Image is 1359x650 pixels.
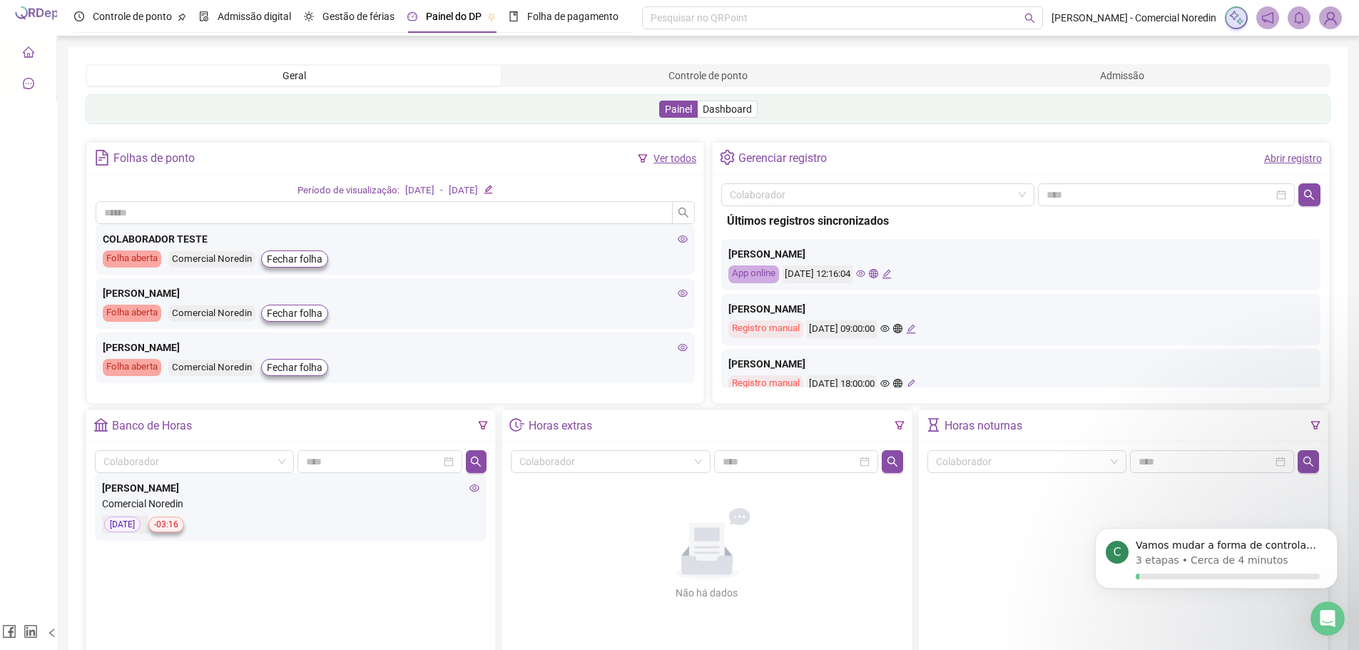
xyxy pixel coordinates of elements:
span: search [1024,13,1035,24]
span: edit [484,185,493,194]
span: filter [895,420,905,430]
div: Período de visualização: [297,183,399,198]
div: user diz… [11,255,274,288]
button: Fechar folha [261,305,328,322]
span: bell [1293,11,1305,24]
div: [URL][DOMAIN_NAME] [11,213,146,245]
div: [DATE] [405,183,434,198]
span: eye [678,288,688,298]
div: [PERSON_NAME] [728,246,1313,262]
iframe: Intercom live chat [1310,601,1345,636]
span: Admissão digital [218,11,291,22]
span: Gestão de férias [322,11,395,22]
div: Maravilha! Ajudo em algo mais? [11,92,195,123]
span: filter [1310,420,1320,430]
div: user diz… [11,49,274,92]
div: Registro manual [728,320,803,338]
span: left [47,628,57,638]
span: filter [638,153,648,163]
button: Fechar folha [261,359,328,376]
span: file-done [199,11,209,21]
span: Dashboard [703,103,752,115]
div: Comercial Noredin [168,360,255,376]
span: Fechar folha [267,251,322,267]
span: sun [304,11,314,21]
div: Gerenciar registro [738,146,827,171]
div: somente só isso [170,255,274,287]
span: notification [1261,11,1274,24]
div: Folha aberta [103,305,161,322]
a: [URL][DOMAIN_NAME] [23,223,134,234]
span: search [887,456,898,467]
div: [PERSON_NAME] [103,340,688,355]
span: eye [856,269,865,278]
div: [DATE] 09:00:00 [807,320,877,338]
div: Financeiro diz… [11,330,274,373]
span: facebook [2,624,16,639]
a: Ver todos [653,153,696,164]
span: hourglass [926,417,941,432]
img: Profile image for Financeiro [41,8,63,31]
span: message [23,71,34,100]
span: search [1303,456,1314,467]
div: [DATE] [449,183,478,198]
div: Comercial Noredin [168,305,255,322]
span: Painel [665,103,692,115]
button: Início [223,6,250,33]
div: Horas extras [529,414,592,438]
div: Folha aberta [103,359,161,376]
div: Financeiro diz… [11,92,274,125]
span: eye [678,342,688,352]
div: [DATE] 18:00:00 [807,375,877,393]
div: Ajude Financeiro a entender como está se saindo: [11,373,234,418]
div: Registro manual [728,375,803,393]
span: edit [882,269,891,278]
div: Maravilha! Ajudo em algo mais? [23,101,183,115]
div: Controle de ponto [501,66,915,86]
div: Comercial Noredin [95,473,487,541]
div: Últimos registros sincronizados [727,212,1315,230]
img: 95093 [1320,7,1341,29]
div: [PERSON_NAME] [102,480,479,496]
span: book [509,11,519,21]
div: [PERSON_NAME] [103,285,688,301]
span: edit [906,379,915,388]
div: Classifique sua conversa [26,435,196,452]
span: clock-circle [74,11,84,21]
img: sparkle-icon.fc2bf0ac1784a2077858766a79e2daf3.svg [1228,10,1244,26]
div: [PERSON_NAME] [728,301,1313,317]
div: user diz… [11,288,274,331]
iframe: Intercom notifications mensagem [1074,512,1359,611]
div: Não há dados [641,585,773,601]
span: bank [93,417,108,432]
div: Ana diz… [11,373,274,420]
div: Banco de Horas [112,414,192,438]
div: Admissão [915,66,1329,86]
div: Ana diz… [11,420,274,559]
span: Controle de ponto [93,11,172,22]
div: ok [250,297,263,311]
p: Ativo(a) há 3h [69,18,135,32]
span: pushpin [487,13,496,21]
span: setting [720,150,735,165]
div: Fechar [250,6,276,31]
h1: Financeiro [69,7,128,18]
div: ok [239,288,274,320]
span: filter [478,420,488,430]
div: Folha aberta [103,250,161,268]
div: [DATE] 12:16:04 [783,265,852,283]
span: global [869,269,878,278]
div: deu certo [215,58,263,72]
div: Tenha uma excelente semana! [11,330,188,362]
div: Financeiro diz… [11,213,274,256]
div: Caso tenha alguma dúvida sobre qualquer funcionalidade, não exite em contatar nosso time de supor... [11,125,234,212]
div: Tenha uma excelente semana! [23,339,176,353]
div: segmented control [86,64,1330,87]
span: -03:16 [148,517,184,532]
span: pushpin [178,13,186,21]
span: search [678,207,689,218]
div: App online [728,265,779,283]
